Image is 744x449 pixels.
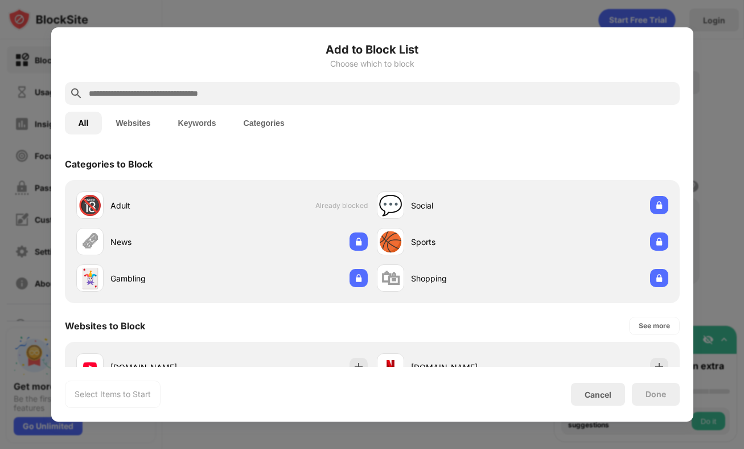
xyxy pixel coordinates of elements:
[379,230,402,254] div: 🏀
[83,360,97,374] img: favicons
[65,158,153,170] div: Categories to Block
[639,320,670,332] div: See more
[110,199,222,211] div: Adult
[646,390,666,399] div: Done
[411,361,523,373] div: [DOMAIN_NAME]
[384,360,397,374] img: favicons
[69,87,83,100] img: search.svg
[110,272,222,284] div: Gambling
[315,201,368,210] span: Already blocked
[65,41,680,58] h6: Add to Block List
[80,230,100,254] div: 🗞
[65,320,145,332] div: Websites to Block
[65,112,102,134] button: All
[78,194,102,217] div: 🔞
[379,194,402,217] div: 💬
[102,112,164,134] button: Websites
[65,59,680,68] div: Choose which to block
[411,272,523,284] div: Shopping
[230,112,298,134] button: Categories
[165,112,230,134] button: Keywords
[78,267,102,290] div: 🃏
[110,361,222,373] div: [DOMAIN_NAME]
[110,236,222,248] div: News
[75,389,151,400] div: Select Items to Start
[411,236,523,248] div: Sports
[381,267,400,290] div: 🛍
[585,390,611,399] div: Cancel
[411,199,523,211] div: Social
